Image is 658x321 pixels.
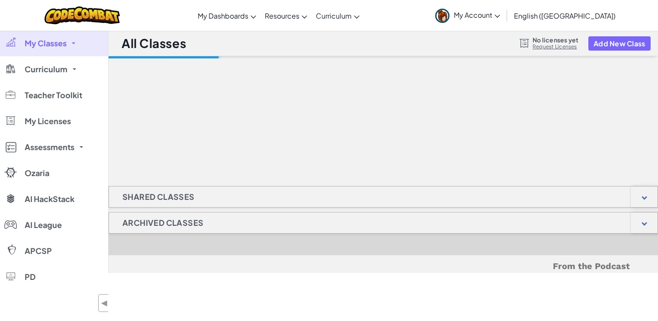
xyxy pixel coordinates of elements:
[25,117,71,125] span: My Licenses
[25,221,62,229] span: AI League
[265,11,299,20] span: Resources
[510,4,620,27] a: English ([GEOGRAPHIC_DATA])
[311,4,364,27] a: Curriculum
[25,91,82,99] span: Teacher Toolkit
[122,35,186,51] h1: All Classes
[45,6,120,24] img: CodeCombat logo
[198,11,248,20] span: My Dashboards
[533,43,578,50] a: Request Licenses
[25,65,67,73] span: Curriculum
[25,39,67,47] span: My Classes
[193,4,260,27] a: My Dashboards
[435,9,449,23] img: avatar
[25,195,74,203] span: AI HackStack
[137,260,630,273] h5: From the Podcast
[25,143,74,151] span: Assessments
[454,10,500,19] span: My Account
[101,297,108,309] span: ◀
[431,2,504,29] a: My Account
[514,11,616,20] span: English ([GEOGRAPHIC_DATA])
[316,11,352,20] span: Curriculum
[109,212,217,234] h1: Archived Classes
[533,36,578,43] span: No licenses yet
[109,186,208,208] h1: Shared Classes
[25,169,49,177] span: Ozaria
[260,4,311,27] a: Resources
[588,36,651,51] button: Add New Class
